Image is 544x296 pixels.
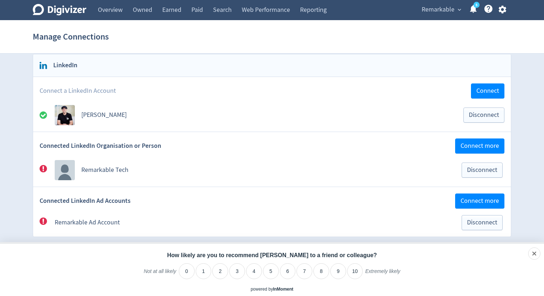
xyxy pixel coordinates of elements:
li: 2 [212,263,228,279]
text: 5 [476,3,477,8]
span: Connect a LinkedIn Account [40,86,116,95]
li: 9 [330,263,346,279]
h1: Manage Connections [33,25,109,48]
li: 7 [296,263,312,279]
div: There's a problem with this account but, as you are not the owner, you will have to first disconn... [40,164,55,176]
label: Extremely likely [365,268,400,280]
li: 4 [246,263,262,279]
span: Connect more [461,143,499,149]
a: 5 [473,2,480,8]
span: Connect more [461,198,499,204]
li: 10 [347,263,363,279]
a: [PERSON_NAME] [81,111,127,119]
li: 5 [263,263,279,279]
span: Remarkable [422,4,454,15]
li: 8 [313,263,329,279]
div: powered by inmoment [251,286,294,292]
li: 0 [179,263,195,279]
span: Disconnect [467,167,497,173]
label: Not at all likely [144,268,176,280]
button: Connect more [455,138,504,154]
span: Connected LinkedIn Ad Accounts [40,196,131,205]
li: 6 [280,263,296,279]
button: Disconnect [462,215,503,230]
img: Avatar for Remarkable Tech [55,160,75,180]
li: 3 [229,263,245,279]
button: Remarkable [419,4,463,15]
img: account profile [55,105,75,125]
button: Connect [471,83,504,99]
div: There's a problem with this account but, as you are not the owner, you will have to first disconn... [40,217,55,228]
a: Remarkable Ad Account [55,218,120,227]
li: 1 [196,263,212,279]
div: Close survey [528,247,540,260]
span: Disconnect [469,112,499,118]
button: Connect more [455,193,504,209]
a: InMoment [273,287,294,292]
button: Disconnect [463,108,504,123]
span: Connected LinkedIn Organisation or Person [40,141,161,150]
button: Disconnect [462,163,503,178]
a: Remarkable Tech [81,166,128,174]
span: expand_more [456,6,463,13]
span: Connect [476,88,499,94]
span: Disconnect [467,219,497,226]
h2: LinkedIn [48,61,77,70]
